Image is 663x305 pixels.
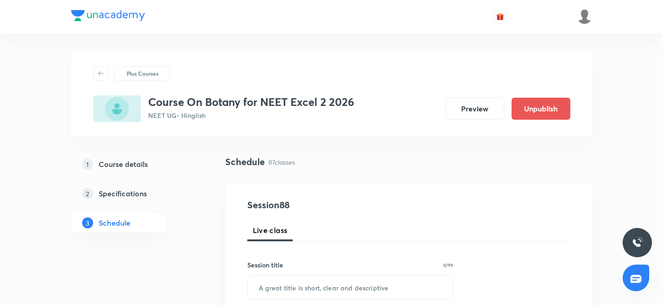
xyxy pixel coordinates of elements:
[248,276,453,299] input: A great title is short, clear and descriptive
[148,95,354,109] h3: Course On Botany for NEET Excel 2 2026
[632,237,643,248] img: ttu
[148,111,354,120] p: NEET UG • Hinglish
[512,98,570,120] button: Unpublish
[99,217,130,228] h5: Schedule
[247,260,283,270] h6: Session title
[71,10,145,23] a: Company Logo
[71,10,145,21] img: Company Logo
[127,69,158,78] p: Plus Courses
[82,217,93,228] p: 3
[493,9,507,24] button: avatar
[99,188,147,199] h5: Specifications
[93,95,141,122] img: 46C683AA-ED2D-4885-8785-6EAC4A2D127C_plus.png
[71,184,196,203] a: 2Specifications
[268,157,295,167] p: 87 classes
[99,159,148,170] h5: Course details
[82,188,93,199] p: 2
[443,263,453,267] p: 0/99
[496,12,504,21] img: avatar
[82,159,93,170] p: 1
[247,198,415,212] h4: Session 88
[577,9,592,24] img: Devendra Kumar
[446,98,504,120] button: Preview
[253,225,288,236] span: Live class
[225,155,265,169] h4: Schedule
[71,155,196,173] a: 1Course details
